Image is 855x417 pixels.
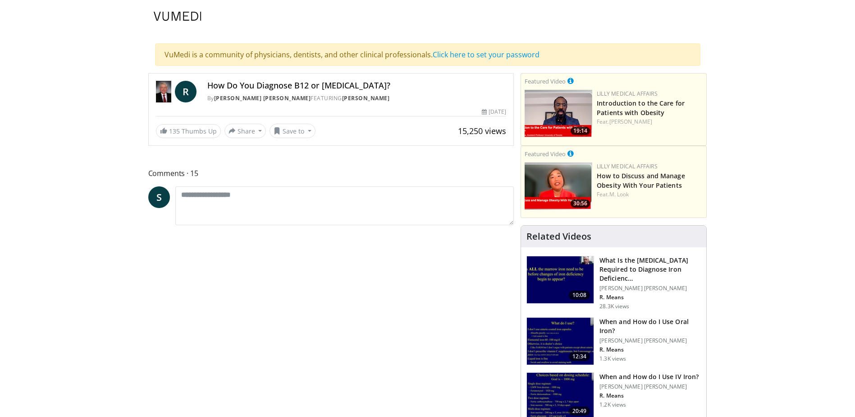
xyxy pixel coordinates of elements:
[571,127,590,135] span: 19:14
[527,318,594,365] img: 4e9eeae5-b6a7-41be-a190-5c4e432274eb.150x105_q85_crop-smart_upscale.jpg
[433,50,540,60] a: Click here to set your password
[526,231,591,242] h4: Related Videos
[599,303,629,310] p: 28.3K views
[571,199,590,208] span: 30:56
[148,167,514,179] span: Comments 15
[597,190,703,199] div: Feat.
[609,190,629,198] a: M. Look
[599,392,699,399] p: Robert Means
[154,12,201,21] img: VuMedi Logo
[599,372,699,381] h3: When and How do I Use IV Iron?
[599,401,626,408] p: 1.2K views
[207,81,506,91] h4: How Do You Diagnose B12 or [MEDICAL_DATA]?
[567,76,574,86] a: This is paid for by Lilly Medical Affairs
[526,256,701,310] a: 10:08 What Is the [MEDICAL_DATA] Required to Diagnose Iron Deficienc… [PERSON_NAME] [PERSON_NAME]...
[597,171,685,190] a: How to Discuss and Manage Obesity With Your Patients
[597,118,703,126] div: Feat.
[148,186,170,208] a: S
[597,90,658,97] a: Lilly Medical Affairs
[569,407,590,416] span: 20:49
[599,383,699,390] p: [PERSON_NAME] [PERSON_NAME]
[525,162,592,210] img: c98a6a29-1ea0-4bd5-8cf5-4d1e188984a7.png.150x105_q85_crop-smart_upscale.png
[207,94,506,102] div: By FEATURING
[525,90,592,137] img: acc2e291-ced4-4dd5-b17b-d06994da28f3.png.150x105_q85_crop-smart_upscale.png
[599,317,701,335] h3: When and How do I Use Oral Iron?
[342,94,390,102] a: [PERSON_NAME]
[214,94,311,102] a: [PERSON_NAME] [PERSON_NAME]
[609,118,652,125] a: [PERSON_NAME]
[155,43,700,66] div: VuMedi is a community of physicians, dentists, and other clinical professionals.
[525,162,592,210] a: 30:56
[525,77,566,85] small: Featured Video
[597,99,685,117] a: Introduction to the Care for Patients with Obesity
[525,90,592,137] a: 19:14
[156,81,171,102] img: Dr. Robert T. Means Jr.
[569,352,590,361] span: 12:34
[599,355,626,362] p: 1.3K views
[270,124,315,138] button: Save to
[224,124,266,138] button: Share
[599,337,701,344] p: [PERSON_NAME] [PERSON_NAME]
[527,256,594,303] img: 15adaf35-b496-4260-9f93-ea8e29d3ece7.150x105_q85_crop-smart_upscale.jpg
[599,256,701,283] h3: What Is the Serum Ferritin Level Required to Diagnose Iron Deficiency?
[599,346,701,353] p: Robert Means
[156,124,221,138] a: 135 Thumbs Up
[569,291,590,300] span: 10:08
[567,148,574,158] a: This is paid for by Lilly Medical Affairs
[599,285,701,292] p: [PERSON_NAME] [PERSON_NAME]
[599,294,701,301] p: Robert Means
[482,108,506,116] div: [DATE]
[526,317,701,365] a: 12:34 When and How do I Use Oral Iron? [PERSON_NAME] [PERSON_NAME] R. Means 1.3K views
[169,127,180,135] span: 135
[175,81,197,102] a: R
[525,150,566,158] small: Featured Video
[597,162,658,170] a: Lilly Medical Affairs
[458,125,506,136] span: 15,250 views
